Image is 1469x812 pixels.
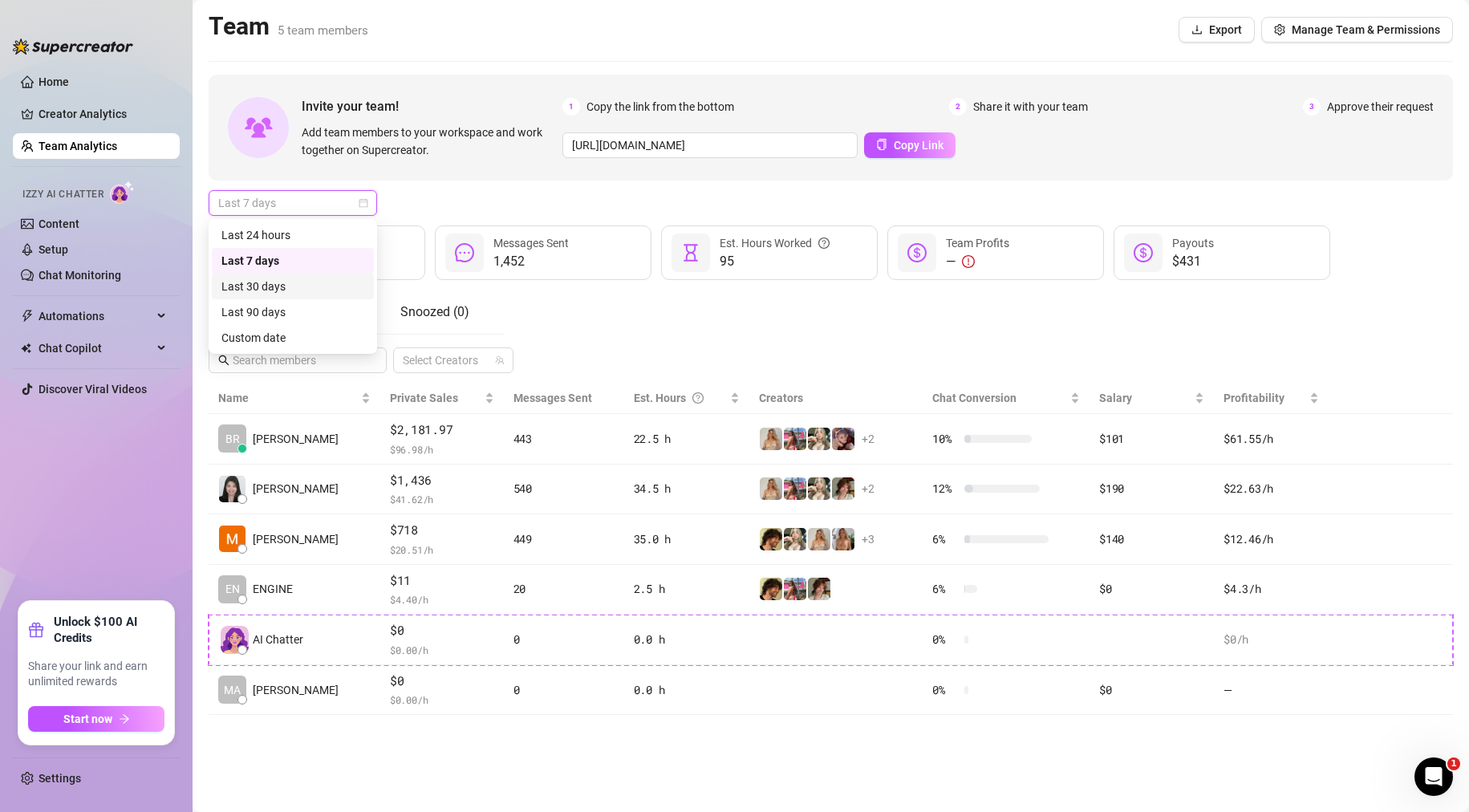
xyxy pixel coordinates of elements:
td: — [1214,665,1329,716]
span: Snoozed ( 0 ) [400,304,469,319]
img: Nicki [784,428,806,450]
button: Export [1179,17,1255,43]
span: $ 96.98 /h [390,441,494,457]
img: Mila Engine [219,526,246,552]
span: arrow-right [119,713,130,725]
span: $431 [1172,252,1214,271]
button: Manage Team & Permissions [1261,17,1453,43]
iframe: Intercom live chat [1414,757,1453,796]
span: [PERSON_NAME] [253,530,339,548]
h2: Team [209,11,368,42]
span: Team Profits [946,237,1009,250]
a: Creator Analytics [39,101,167,127]
img: Johaina Therese… [219,476,246,502]
div: $101 [1099,430,1204,448]
span: 6 % [932,530,958,548]
div: Last 7 days [212,248,374,274]
span: 95 [720,252,830,271]
div: 0.0 h [634,681,740,699]
span: dollar-circle [1134,243,1153,262]
span: Name [218,389,358,407]
span: $2,181.97 [390,420,494,440]
span: Messages Sent [513,392,592,404]
button: Copy Link [864,132,956,158]
span: Profitability [1223,392,1284,404]
span: [PERSON_NAME] [253,480,339,497]
span: [PERSON_NAME] [253,430,339,448]
span: Manage Team & Permissions [1292,23,1440,36]
span: Approve their request [1327,98,1434,116]
img: Asmrboyfriend [760,528,782,550]
span: question-circle [692,389,704,407]
span: Start now [63,713,112,725]
div: 0.0 h [634,631,740,648]
span: EN [225,580,240,598]
div: Custom date [221,329,364,347]
div: $22.63 /h [1223,480,1319,497]
img: Nicki [784,578,806,600]
div: 34.5 h [634,480,740,497]
span: $718 [390,521,494,540]
img: Joly [784,528,806,550]
span: 3 [1303,98,1321,116]
span: 10 % [932,430,958,448]
span: 1 [1447,757,1460,770]
a: Settings [39,772,81,785]
div: Last 24 hours [212,222,374,248]
img: AI Chatter [110,181,135,204]
span: exclamation-circle [962,255,975,268]
span: 0 % [932,681,958,699]
span: ENGINE [253,580,293,598]
span: calendar [359,198,368,208]
div: Last 90 days [221,303,364,321]
th: Creators [749,383,923,414]
img: Asmrboyfriend [760,578,782,600]
span: 2 [949,98,967,116]
span: Copy the link from the bottom [586,98,734,116]
span: $11 [390,571,494,591]
span: copy [876,139,887,150]
a: Discover Viral Videos [39,383,147,396]
span: setting [1274,24,1285,35]
span: Automations [39,303,152,329]
div: $4.3 /h [1223,580,1319,598]
span: gift [28,622,44,638]
span: $1,436 [390,471,494,490]
span: Chat Conversion [932,392,1017,404]
div: Last 90 days [212,299,374,325]
div: Est. Hours [634,389,727,407]
div: Custom date [212,325,374,351]
div: Last 30 days [212,274,374,299]
div: Last 7 days [221,252,364,270]
span: [PERSON_NAME] [253,681,339,699]
div: 443 [513,430,615,448]
span: 12 % [932,480,958,497]
span: team [495,355,505,365]
span: download [1191,24,1203,35]
span: Payouts [1172,237,1214,250]
a: Setup [39,243,68,256]
div: 22.5 h [634,430,740,448]
img: Chat Copilot [21,343,31,354]
img: Joly [808,428,830,450]
th: Name [209,383,380,414]
span: Private Sales [390,392,458,404]
span: Share your link and earn unlimited rewards [28,659,164,690]
span: $ 4.40 /h [390,591,494,607]
span: + 2 [862,430,875,448]
img: Fia [808,528,830,550]
span: 0 % [932,631,958,648]
a: Home [39,75,69,88]
span: Messages Sent [493,237,569,250]
strong: Unlock $100 AI Credits [54,614,164,646]
img: Pam🤍 [832,528,854,550]
span: $0 [390,621,494,640]
span: + 2 [862,480,875,497]
img: Joly [808,477,830,500]
span: Share it with your team [973,98,1088,116]
div: $0 [1099,681,1204,699]
div: $140 [1099,530,1204,548]
button: Start nowarrow-right [28,706,164,732]
span: 1 [562,98,580,116]
div: Est. Hours Worked [720,234,830,252]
